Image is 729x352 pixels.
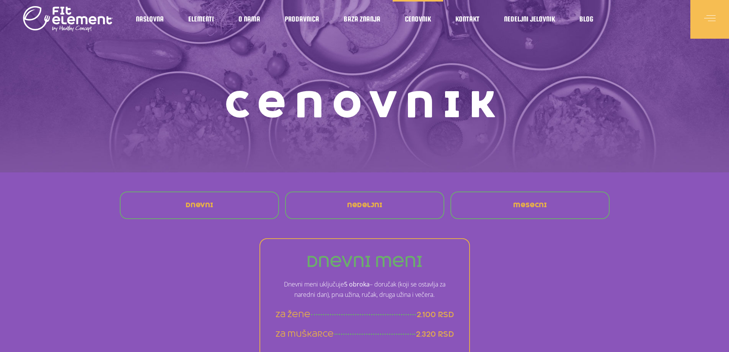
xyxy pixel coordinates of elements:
strong: 5 obroka [344,280,370,288]
a: Dnevni [179,196,219,214]
a: nedeljni [341,196,388,214]
span: mesecni [513,202,547,208]
span: 2.100 rsd [417,310,454,319]
a: mesecni [507,196,553,214]
span: Prodavnica [285,17,319,21]
h3: dnevni meni [276,254,454,269]
span: nedeljni [347,202,382,208]
span: 2.320 rsd [416,329,454,339]
span: za žene [276,310,310,319]
span: Cenovnik [405,17,431,21]
span: O nama [238,17,260,21]
img: logo light [23,4,113,34]
h1: Cenovnik [116,88,613,123]
span: Nedeljni jelovnik [504,17,555,21]
span: Baza znanja [344,17,380,21]
span: Naslovna [136,17,164,21]
p: Dnevni meni uključuje – doručak (koji se ostavlja za naredni dan), prva užina, ručak, druga užina... [276,279,454,300]
span: za muškarce [276,329,334,339]
span: Dnevni [186,202,213,208]
span: Kontakt [455,17,479,21]
span: Elementi [188,17,214,21]
span: Blog [579,17,593,21]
